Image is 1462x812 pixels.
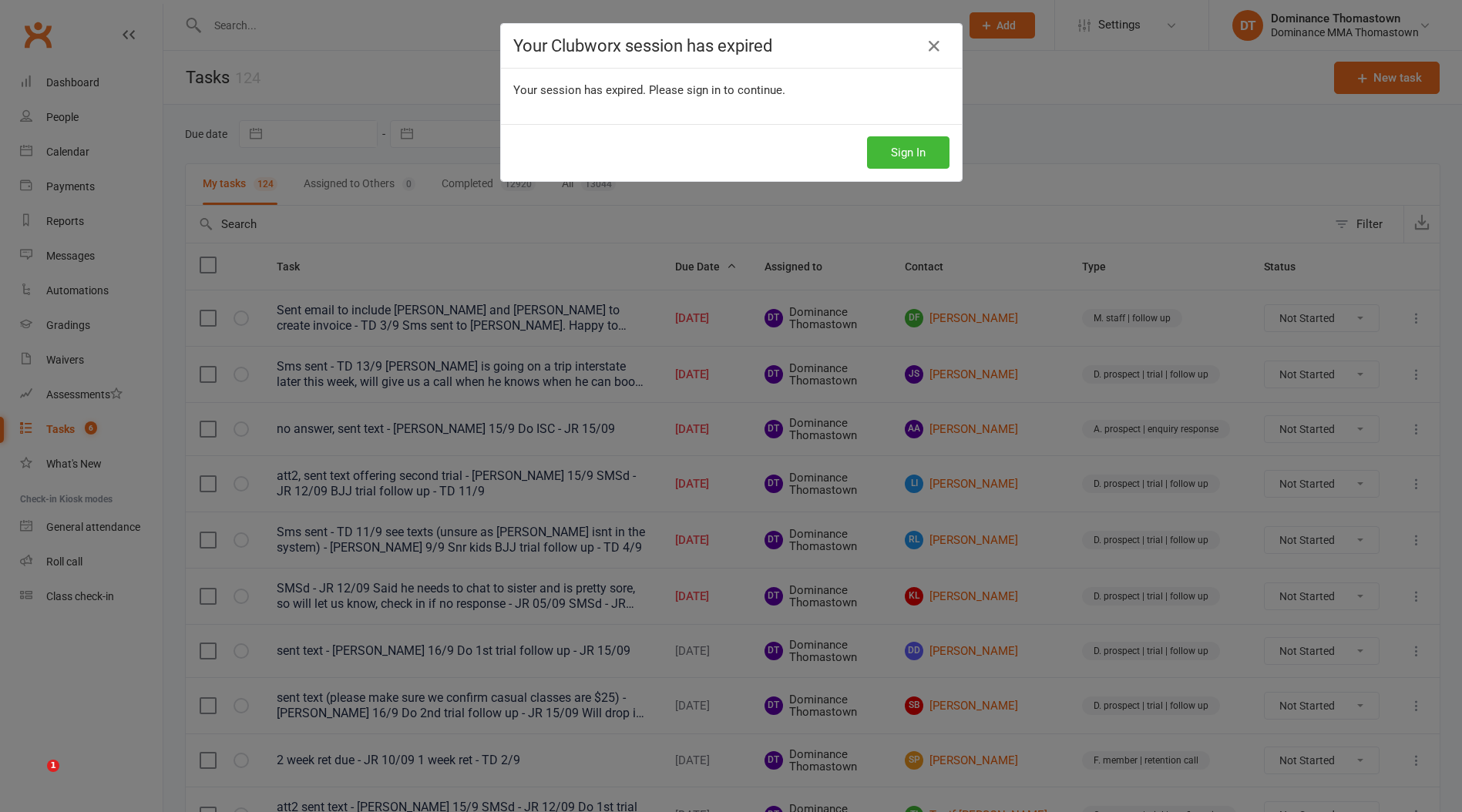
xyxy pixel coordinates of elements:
[513,83,785,97] span: Your session has expired. Please sign in to continue.
[47,760,59,772] span: 1
[922,34,946,59] a: Close
[513,36,949,55] h4: Your Clubworx session has expired
[15,760,52,797] iframe: Intercom live chat
[867,136,949,169] button: Sign In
